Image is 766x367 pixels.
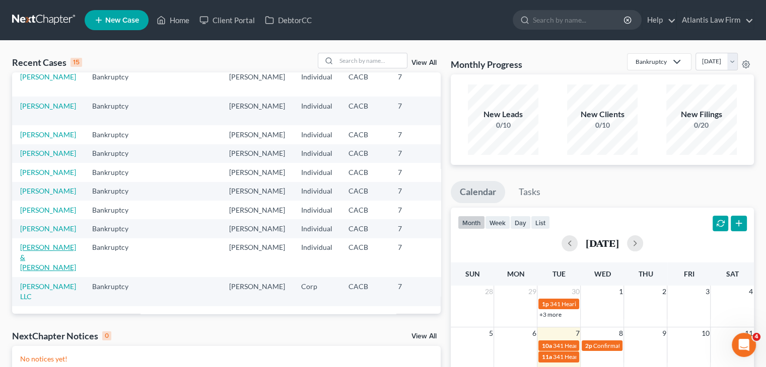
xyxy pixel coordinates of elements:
button: list [531,216,550,229]
span: New Case [105,17,139,24]
div: 0 [102,331,111,340]
div: Bankruptcy [636,57,667,66]
td: Bankruptcy [84,97,147,125]
span: 11a [541,353,551,360]
td: 7 [390,125,440,144]
input: Search by name... [336,53,407,68]
a: [PERSON_NAME] [20,72,76,81]
td: CACB [340,238,390,277]
a: [PERSON_NAME] [20,130,76,139]
span: Fri [683,269,694,278]
td: [PERSON_NAME] [221,97,293,125]
td: [PERSON_NAME] [221,238,293,277]
td: 7 [390,97,440,125]
span: 6 [531,327,537,339]
td: [PERSON_NAME] [221,277,293,306]
td: 6:25-bk-16360-SY [440,238,489,277]
td: CACB [340,163,390,181]
td: Individual [293,144,340,163]
span: 4 [748,286,754,298]
td: 7 [390,201,440,219]
span: Wed [594,269,610,278]
td: [PERSON_NAME] [221,182,293,201]
td: Corp [293,277,340,306]
td: CACB [340,97,390,125]
a: Calendar [451,181,505,203]
a: [PERSON_NAME] [20,224,76,233]
a: Help [642,11,676,29]
td: CACB [340,277,390,306]
td: [PERSON_NAME] [221,163,293,181]
td: Individual [293,125,340,144]
td: Bankruptcy [84,201,147,219]
td: 7 [390,238,440,277]
span: 1p [541,300,548,308]
td: Bankruptcy [84,67,147,96]
span: 5 [488,327,494,339]
td: Bankruptcy [84,144,147,163]
iframe: Intercom live chat [732,333,756,357]
button: month [458,216,485,229]
td: Bankruptcy [84,277,147,306]
span: 10 [700,327,710,339]
button: day [510,216,531,229]
a: +3 more [539,311,561,318]
div: New Filings [666,109,737,120]
td: Bankruptcy [84,163,147,181]
td: Bankruptcy [84,219,147,238]
a: Home [152,11,194,29]
a: [PERSON_NAME] [20,168,76,176]
span: 341 Hearing for [PERSON_NAME] [549,300,640,308]
a: View All [411,333,437,340]
a: [PERSON_NAME] [20,149,76,157]
span: 341 Hearing for [PERSON_NAME] & [PERSON_NAME] [552,353,696,360]
span: 4 [752,333,760,341]
td: Individual [293,163,340,181]
td: 6:25-bk-16099-SY [440,67,489,96]
td: Individual [293,97,340,125]
td: CACB [340,219,390,238]
td: Individual [293,182,340,201]
span: Confirmation Date for [PERSON_NAME] [593,342,700,349]
td: 7 [390,144,440,163]
span: 11 [744,327,754,339]
td: 6:25-bk-16678-RB [440,97,489,125]
div: 15 [71,58,82,67]
td: 7 [390,219,440,238]
td: 7 [390,163,440,181]
td: [PERSON_NAME] [221,67,293,96]
div: Recent Cases [12,56,82,68]
td: CACB [340,125,390,144]
td: Individual [293,238,340,277]
td: [PERSON_NAME] [221,201,293,219]
span: 3 [704,286,710,298]
td: CACB [340,201,390,219]
td: 7 [390,182,440,201]
div: New Leads [468,109,538,120]
a: View All [411,59,437,66]
span: Sun [465,269,479,278]
td: Individual [293,67,340,96]
a: [PERSON_NAME] [20,206,76,214]
td: Bankruptcy [84,125,147,144]
h3: Monthly Progress [451,58,522,70]
td: CACB [340,182,390,201]
span: Sat [726,269,738,278]
a: [PERSON_NAME] [20,187,76,195]
span: 30 [570,286,580,298]
div: New Clients [567,109,638,120]
td: Individual [293,201,340,219]
span: Mon [507,269,524,278]
a: DebtorCC [260,11,317,29]
a: Atlantis Law Firm [677,11,753,29]
input: Search by name... [533,11,625,29]
td: 7 [390,67,440,96]
a: Tasks [510,181,549,203]
div: 0/10 [468,120,538,130]
span: 1 [617,286,623,298]
span: Thu [638,269,653,278]
span: 8 [617,327,623,339]
td: CACB [340,144,390,163]
div: 0/10 [567,120,638,130]
td: CACB [340,67,390,96]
